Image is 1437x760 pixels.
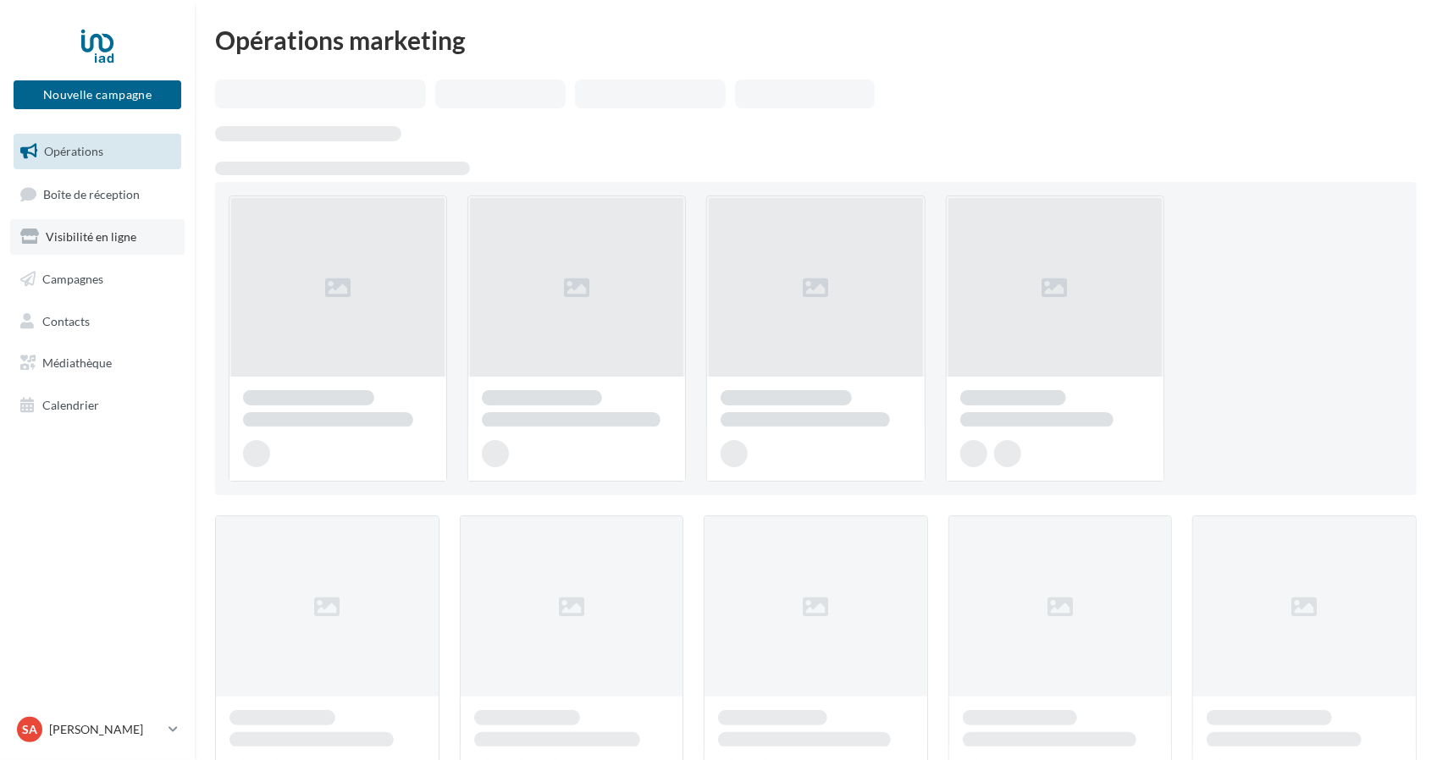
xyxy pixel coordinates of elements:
a: Campagnes [10,262,185,297]
p: [PERSON_NAME] [49,721,162,738]
a: Contacts [10,304,185,339]
a: Visibilité en ligne [10,219,185,255]
a: Calendrier [10,388,185,423]
a: Médiathèque [10,345,185,381]
span: SA [22,721,37,738]
span: Opérations [44,144,103,158]
a: Boîte de réception [10,176,185,212]
button: Nouvelle campagne [14,80,181,109]
a: Opérations [10,134,185,169]
span: Visibilité en ligne [46,229,136,244]
span: Calendrier [42,398,99,412]
span: Médiathèque [42,355,112,370]
span: Boîte de réception [43,186,140,201]
span: Campagnes [42,272,103,286]
a: SA [PERSON_NAME] [14,713,181,746]
div: Opérations marketing [215,27,1417,52]
span: Contacts [42,313,90,328]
